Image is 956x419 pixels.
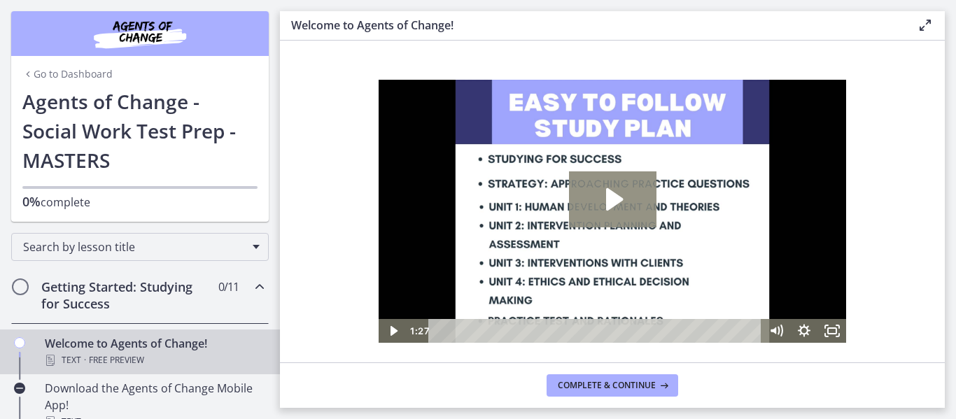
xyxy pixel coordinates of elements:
h2: Getting Started: Studying for Success [41,278,212,312]
h3: Welcome to Agents of Change! [291,17,894,34]
button: Mute [384,239,412,263]
img: Agents of Change [56,17,224,50]
button: Play Video: c1o6hcmjueu5qasqsu00.mp4 [190,92,278,148]
button: Show settings menu [412,239,440,263]
span: 0% [22,193,41,210]
button: Fullscreen [440,239,468,263]
p: complete [22,193,258,211]
a: Go to Dashboard [22,67,113,81]
h1: Agents of Change - Social Work Test Prep - MASTERS [22,87,258,175]
span: · [84,352,86,369]
span: Free preview [89,352,144,369]
span: Complete & continue [558,380,656,391]
div: Playbar [60,239,377,263]
span: 0 / 11 [218,278,239,295]
div: Welcome to Agents of Change! [45,335,263,369]
span: Search by lesson title [23,239,246,255]
div: Search by lesson title [11,233,269,261]
button: Complete & continue [547,374,678,397]
div: Text [45,352,263,369]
